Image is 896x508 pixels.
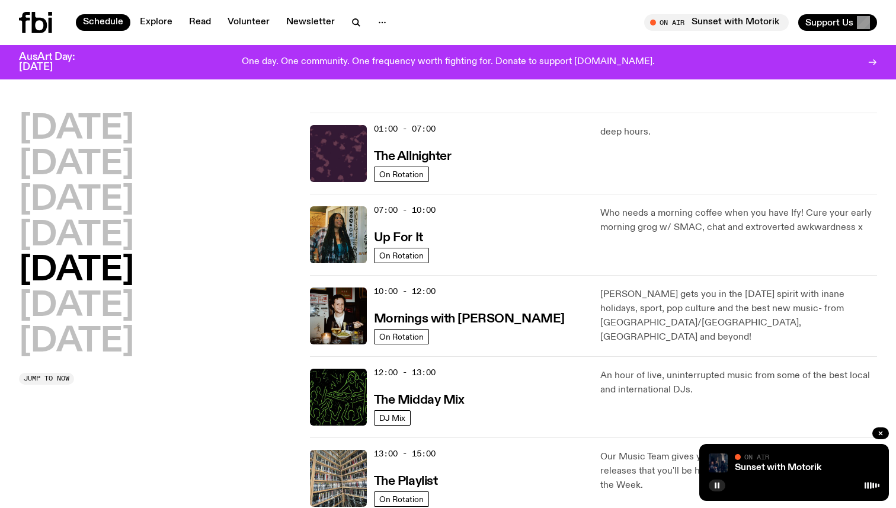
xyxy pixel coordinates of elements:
span: 07:00 - 10:00 [374,205,436,216]
span: On Rotation [379,170,424,178]
img: Ify - a Brown Skin girl with black braided twists, looking up to the side with her tongue stickin... [310,206,367,263]
p: [PERSON_NAME] gets you in the [DATE] spirit with inane holidays, sport, pop culture and the best ... [600,287,877,344]
h3: The Allnighter [374,151,452,163]
span: Support Us [805,17,853,28]
button: Support Us [798,14,877,31]
span: 13:00 - 15:00 [374,448,436,459]
a: Volunteer [220,14,277,31]
button: On AirSunset with Motorik [644,14,789,31]
h3: The Midday Mix [374,394,465,407]
a: On Rotation [374,329,429,344]
button: [DATE] [19,184,134,217]
button: [DATE] [19,219,134,253]
button: [DATE] [19,290,134,323]
a: Schedule [76,14,130,31]
span: DJ Mix [379,413,405,422]
a: Read [182,14,218,31]
p: An hour of live, uninterrupted music from some of the best local and international DJs. [600,369,877,397]
a: Newsletter [279,14,342,31]
button: Jump to now [19,373,74,385]
a: Sunset with Motorik [735,463,821,472]
span: 10:00 - 12:00 [374,286,436,297]
button: [DATE] [19,148,134,181]
a: The Playlist [374,473,438,488]
img: A corner shot of the fbi music library [310,450,367,507]
button: [DATE] [19,325,134,359]
span: 12:00 - 13:00 [374,367,436,378]
a: The Midday Mix [374,392,465,407]
span: On Rotation [379,494,424,503]
a: On Rotation [374,167,429,182]
h3: The Playlist [374,475,438,488]
a: Up For It [374,229,423,244]
span: On Air [744,453,769,461]
a: Mornings with [PERSON_NAME] [374,311,565,325]
p: deep hours. [600,125,877,139]
a: The Allnighter [374,148,452,163]
span: On Rotation [379,251,424,260]
span: 01:00 - 07:00 [374,123,436,135]
p: Who needs a morning coffee when you have Ify! Cure your early morning grog w/ SMAC, chat and extr... [600,206,877,235]
span: Jump to now [24,375,69,382]
img: Sam blankly stares at the camera, brightly lit by a camera flash wearing a hat collared shirt and... [310,287,367,344]
span: On Rotation [379,332,424,341]
a: On Rotation [374,248,429,263]
p: One day. One community. One frequency worth fighting for. Donate to support [DOMAIN_NAME]. [242,57,655,68]
h3: Mornings with [PERSON_NAME] [374,313,565,325]
h3: Up For It [374,232,423,244]
button: [DATE] [19,254,134,287]
a: Explore [133,14,180,31]
a: DJ Mix [374,410,411,426]
button: [DATE] [19,113,134,146]
p: Our Music Team gives you a first listen to all the best new releases that you'll be hearing on fb... [600,450,877,493]
a: On Rotation [374,491,429,507]
h3: AusArt Day: [DATE] [19,52,95,72]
